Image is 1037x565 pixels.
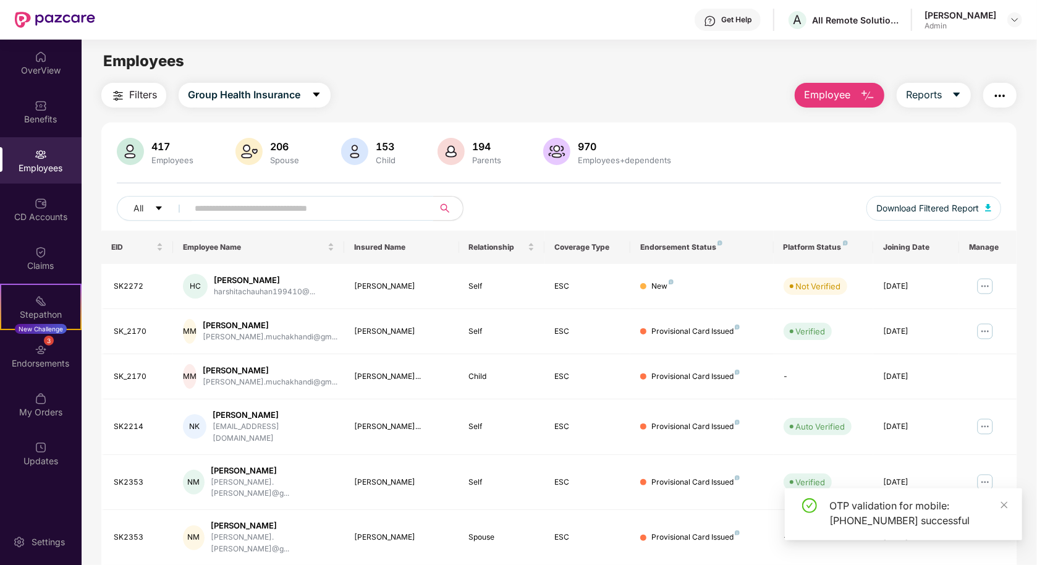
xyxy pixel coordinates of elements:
img: svg+xml;base64,PHN2ZyBpZD0iRW1wbG95ZWVzIiB4bWxucz0iaHR0cDovL3d3dy53My5vcmcvMjAwMC9zdmciIHdpZHRoPS... [35,148,47,161]
div: [PERSON_NAME] [211,465,335,477]
img: manageButton [975,417,995,436]
div: [PERSON_NAME].[PERSON_NAME]@g... [211,477,335,500]
div: harshitachauhan199410@... [214,286,315,298]
div: [PERSON_NAME] [354,326,449,338]
div: [EMAIL_ADDRESS][DOMAIN_NAME] [213,421,334,444]
div: [DATE] [883,421,949,433]
div: Provisional Card Issued [651,532,740,543]
img: svg+xml;base64,PHN2ZyBpZD0iQ2xhaW0iIHhtbG5zPSJodHRwOi8vd3d3LnczLm9yZy8yMDAwL3N2ZyIgd2lkdGg9IjIwIi... [35,246,47,258]
img: svg+xml;base64,PHN2ZyBpZD0iRHJvcGRvd24tMzJ4MzIiIHhtbG5zPSJodHRwOi8vd3d3LnczLm9yZy8yMDAwL3N2ZyIgd2... [1010,15,1020,25]
th: Relationship [459,231,545,264]
div: New Challenge [15,324,67,334]
img: manageButton [975,472,995,492]
div: Child [469,371,535,383]
div: ESC [554,477,620,488]
div: [PERSON_NAME] [354,532,449,543]
img: svg+xml;base64,PHN2ZyB4bWxucz0iaHR0cDovL3d3dy53My5vcmcvMjAwMC9zdmciIHdpZHRoPSIyNCIgaGVpZ2h0PSIyNC... [111,88,125,103]
button: Group Health Insurancecaret-down [179,83,331,108]
div: Spouse [469,532,535,543]
img: svg+xml;base64,PHN2ZyB4bWxucz0iaHR0cDovL3d3dy53My5vcmcvMjAwMC9zdmciIHdpZHRoPSI4IiBoZWlnaHQ9IjgiIH... [735,420,740,425]
div: [PERSON_NAME]... [354,421,449,433]
div: 3 [44,336,54,346]
img: svg+xml;base64,PHN2ZyBpZD0iU2V0dGluZy0yMHgyMCIgeG1sbnM9Imh0dHA6Ly93d3cudzMub3JnLzIwMDAvc3ZnIiB3aW... [13,536,25,548]
div: ESC [554,281,620,292]
img: svg+xml;base64,PHN2ZyBpZD0iQ0RfQWNjb3VudHMiIGRhdGEtbmFtZT0iQ0QgQWNjb3VudHMiIHhtbG5zPSJodHRwOi8vd3... [35,197,47,210]
div: Stepathon [1,308,80,321]
span: close [1000,501,1009,509]
span: check-circle [802,498,817,513]
img: svg+xml;base64,PHN2ZyBpZD0iTXlfT3JkZXJzIiBkYXRhLW5hbWU9Ik15IE9yZGVycyIgeG1sbnM9Imh0dHA6Ly93d3cudz... [35,393,47,405]
span: Employee Name [183,242,326,252]
div: Endorsement Status [640,242,763,252]
div: New [651,281,674,292]
div: [PERSON_NAME].muchakhandi@gm... [203,376,337,388]
img: svg+xml;base64,PHN2ZyBpZD0iSG9tZSIgeG1sbnM9Imh0dHA6Ly93d3cudzMub3JnLzIwMDAvc3ZnIiB3aWR0aD0iMjAiIG... [35,51,47,63]
button: Employee [795,83,884,108]
div: [PERSON_NAME] [203,320,337,331]
div: Self [469,326,535,338]
img: svg+xml;base64,PHN2ZyB4bWxucz0iaHR0cDovL3d3dy53My5vcmcvMjAwMC9zdmciIHdpZHRoPSI4IiBoZWlnaHQ9IjgiIH... [735,475,740,480]
div: Get Help [721,15,751,25]
img: svg+xml;base64,PHN2ZyBpZD0iVXBkYXRlZCIgeG1sbnM9Imh0dHA6Ly93d3cudzMub3JnLzIwMDAvc3ZnIiB3aWR0aD0iMj... [35,441,47,454]
div: Provisional Card Issued [651,371,740,383]
th: EID [101,231,173,264]
div: [PERSON_NAME] [925,9,996,21]
div: [PERSON_NAME].[PERSON_NAME]@g... [211,532,335,555]
div: [PERSON_NAME]... [354,371,449,383]
div: [PERSON_NAME] [211,520,335,532]
span: Relationship [469,242,526,252]
th: Joining Date [873,231,959,264]
span: All [133,202,143,215]
div: 417 [149,140,196,153]
span: EID [111,242,154,252]
img: svg+xml;base64,PHN2ZyB4bWxucz0iaHR0cDovL3d3dy53My5vcmcvMjAwMC9zdmciIHdpZHRoPSIyNCIgaGVpZ2h0PSIyNC... [993,88,1007,103]
span: Reports [906,87,942,103]
div: Spouse [268,155,302,165]
div: [PERSON_NAME] [213,409,334,421]
th: Insured Name [344,231,459,264]
div: [PERSON_NAME].muchakhandi@gm... [203,331,337,343]
div: [PERSON_NAME] [354,477,449,488]
div: NM [183,525,205,550]
img: svg+xml;base64,PHN2ZyB4bWxucz0iaHR0cDovL3d3dy53My5vcmcvMjAwMC9zdmciIHdpZHRoPSI4IiBoZWlnaHQ9IjgiIH... [717,240,722,245]
div: Self [469,281,535,292]
div: Not Verified [796,280,841,292]
th: Manage [959,231,1017,264]
div: Provisional Card Issued [651,421,740,433]
img: svg+xml;base64,PHN2ZyB4bWxucz0iaHR0cDovL3d3dy53My5vcmcvMjAwMC9zdmciIHhtbG5zOnhsaW5rPSJodHRwOi8vd3... [985,204,991,211]
span: Filters [129,87,157,103]
img: svg+xml;base64,PHN2ZyBpZD0iQmVuZWZpdHMiIHhtbG5zPSJodHRwOi8vd3d3LnczLm9yZy8yMDAwL3N2ZyIgd2lkdGg9Ij... [35,100,47,112]
div: [DATE] [883,281,949,292]
img: svg+xml;base64,PHN2ZyB4bWxucz0iaHR0cDovL3d3dy53My5vcmcvMjAwMC9zdmciIHhtbG5zOnhsaW5rPSJodHRwOi8vd3... [341,138,368,165]
img: svg+xml;base64,PHN2ZyB4bWxucz0iaHR0cDovL3d3dy53My5vcmcvMjAwMC9zdmciIHhtbG5zOnhsaW5rPSJodHRwOi8vd3... [543,138,570,165]
img: svg+xml;base64,PHN2ZyB4bWxucz0iaHR0cDovL3d3dy53My5vcmcvMjAwMC9zdmciIHhtbG5zOnhsaW5rPSJodHRwOi8vd3... [235,138,263,165]
img: New Pazcare Logo [15,12,95,28]
div: [DATE] [883,477,949,488]
img: svg+xml;base64,PHN2ZyB4bWxucz0iaHR0cDovL3d3dy53My5vcmcvMjAwMC9zdmciIHdpZHRoPSIyMSIgaGVpZ2h0PSIyMC... [35,295,47,307]
div: OTP validation for mobile: [PHONE_NUMBER] successful [829,498,1007,528]
img: svg+xml;base64,PHN2ZyB4bWxucz0iaHR0cDovL3d3dy53My5vcmcvMjAwMC9zdmciIHdpZHRoPSI4IiBoZWlnaHQ9IjgiIH... [669,279,674,284]
div: 206 [268,140,302,153]
span: caret-down [311,90,321,101]
button: Reportscaret-down [897,83,971,108]
span: Group Health Insurance [188,87,300,103]
span: caret-down [952,90,962,101]
div: SK2214 [114,421,163,433]
div: [PERSON_NAME] [354,281,449,292]
img: manageButton [975,321,995,341]
img: svg+xml;base64,PHN2ZyB4bWxucz0iaHR0cDovL3d3dy53My5vcmcvMjAwMC9zdmciIHdpZHRoPSI4IiBoZWlnaHQ9IjgiIH... [843,240,848,245]
button: search [433,196,463,221]
img: svg+xml;base64,PHN2ZyB4bWxucz0iaHR0cDovL3d3dy53My5vcmcvMjAwMC9zdmciIHhtbG5zOnhsaW5rPSJodHRwOi8vd3... [438,138,465,165]
th: Employee Name [173,231,345,264]
img: svg+xml;base64,PHN2ZyBpZD0iRW5kb3JzZW1lbnRzIiB4bWxucz0iaHR0cDovL3d3dy53My5vcmcvMjAwMC9zdmciIHdpZH... [35,344,47,356]
img: manageButton [975,276,995,296]
button: Download Filtered Report [866,196,1001,221]
div: SK2272 [114,281,163,292]
img: svg+xml;base64,PHN2ZyB4bWxucz0iaHR0cDovL3d3dy53My5vcmcvMjAwMC9zdmciIHdpZHRoPSI4IiBoZWlnaHQ9IjgiIH... [735,370,740,375]
div: [DATE] [883,326,949,338]
div: Child [373,155,398,165]
th: Coverage Type [544,231,630,264]
div: Self [469,477,535,488]
div: ESC [554,371,620,383]
button: Filters [101,83,166,108]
